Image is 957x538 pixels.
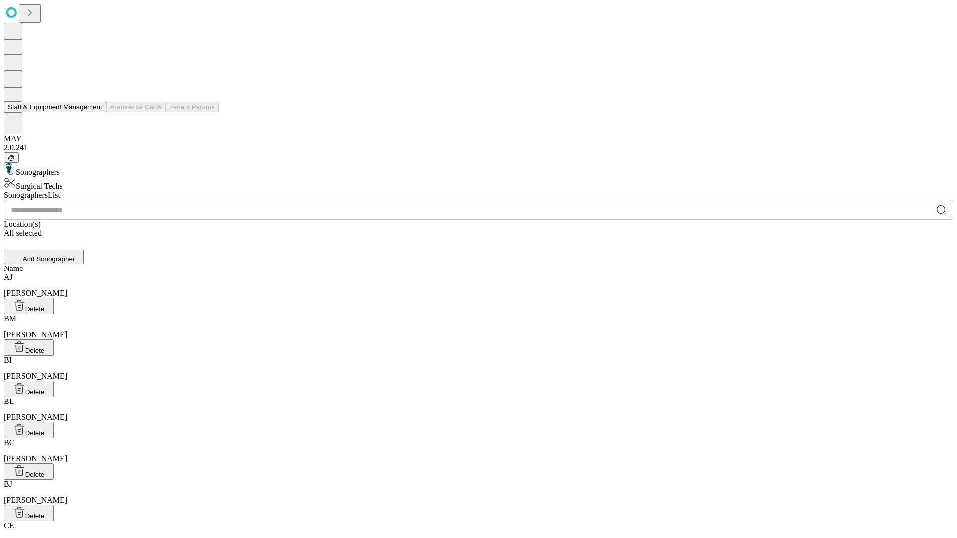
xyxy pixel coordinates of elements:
[25,429,45,437] span: Delete
[106,102,166,112] button: Preference Cards
[4,339,54,356] button: Delete
[4,463,54,480] button: Delete
[4,273,953,298] div: [PERSON_NAME]
[4,152,19,163] button: @
[23,255,75,263] span: Add Sonographer
[4,191,953,200] div: Sonographers List
[25,305,45,313] span: Delete
[4,264,953,273] div: Name
[4,229,953,238] div: All selected
[25,471,45,478] span: Delete
[4,480,953,505] div: [PERSON_NAME]
[166,102,219,112] button: Tenant Params
[25,347,45,354] span: Delete
[25,512,45,520] span: Delete
[4,521,14,530] span: CE
[4,356,12,364] span: BI
[4,397,14,405] span: BL
[8,154,15,161] span: @
[4,163,953,177] div: Sonographers
[4,438,953,463] div: [PERSON_NAME]
[4,505,54,521] button: Delete
[4,422,54,438] button: Delete
[4,102,106,112] button: Staff & Equipment Management
[4,381,54,397] button: Delete
[4,134,953,143] div: MAY
[4,273,13,281] span: AJ
[4,397,953,422] div: [PERSON_NAME]
[4,314,16,323] span: BM
[4,177,953,191] div: Surgical Techs
[4,143,953,152] div: 2.0.241
[4,356,953,381] div: [PERSON_NAME]
[4,250,84,264] button: Add Sonographer
[4,298,54,314] button: Delete
[4,314,953,339] div: [PERSON_NAME]
[4,438,14,447] span: BC
[4,480,12,488] span: BJ
[4,220,41,228] span: Location(s)
[25,388,45,396] span: Delete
